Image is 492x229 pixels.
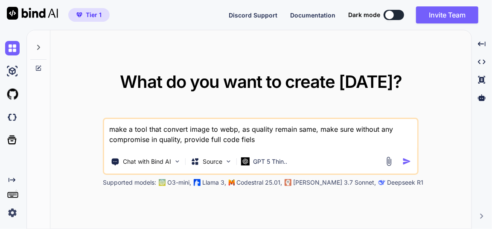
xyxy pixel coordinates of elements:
p: Supported models: [103,178,156,187]
img: attachment [384,157,394,166]
p: Llama 3, [202,178,226,187]
img: Pick Models [225,158,232,165]
button: Invite Team [416,6,478,23]
p: Codestral 25.01, [236,178,282,187]
p: [PERSON_NAME] 3.7 Sonnet, [293,178,376,187]
img: Mistral-AI [229,180,235,186]
button: Documentation [290,11,335,20]
img: premium [76,12,82,17]
span: Tier 1 [86,11,102,19]
img: GPT 5 Thinking High [241,157,250,165]
button: Discord Support [229,11,277,20]
img: claude [285,179,291,186]
p: Chat with Bind AI [123,157,171,166]
img: settings [5,206,20,220]
span: Documentation [290,12,335,19]
img: claude [378,179,385,186]
p: Deepseek R1 [387,178,423,187]
img: Bind AI [7,7,58,20]
span: Dark mode [348,11,380,19]
img: ai-studio [5,64,20,78]
button: premiumTier 1 [68,8,110,22]
img: chat [5,41,20,55]
p: Source [203,157,222,166]
span: Discord Support [229,12,277,19]
img: githubLight [5,87,20,101]
textarea: make a tool that convert image to webp, as quality remain same, make sure without any compromise ... [104,119,417,151]
img: icon [402,157,411,166]
img: Llama2 [194,179,201,186]
span: What do you want to create [DATE]? [120,71,402,92]
p: O3-mini, [167,178,191,187]
img: Pick Tools [174,158,181,165]
p: GPT 5 Thin.. [253,157,287,166]
img: darkCloudIdeIcon [5,110,20,125]
img: GPT-4 [159,179,166,186]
